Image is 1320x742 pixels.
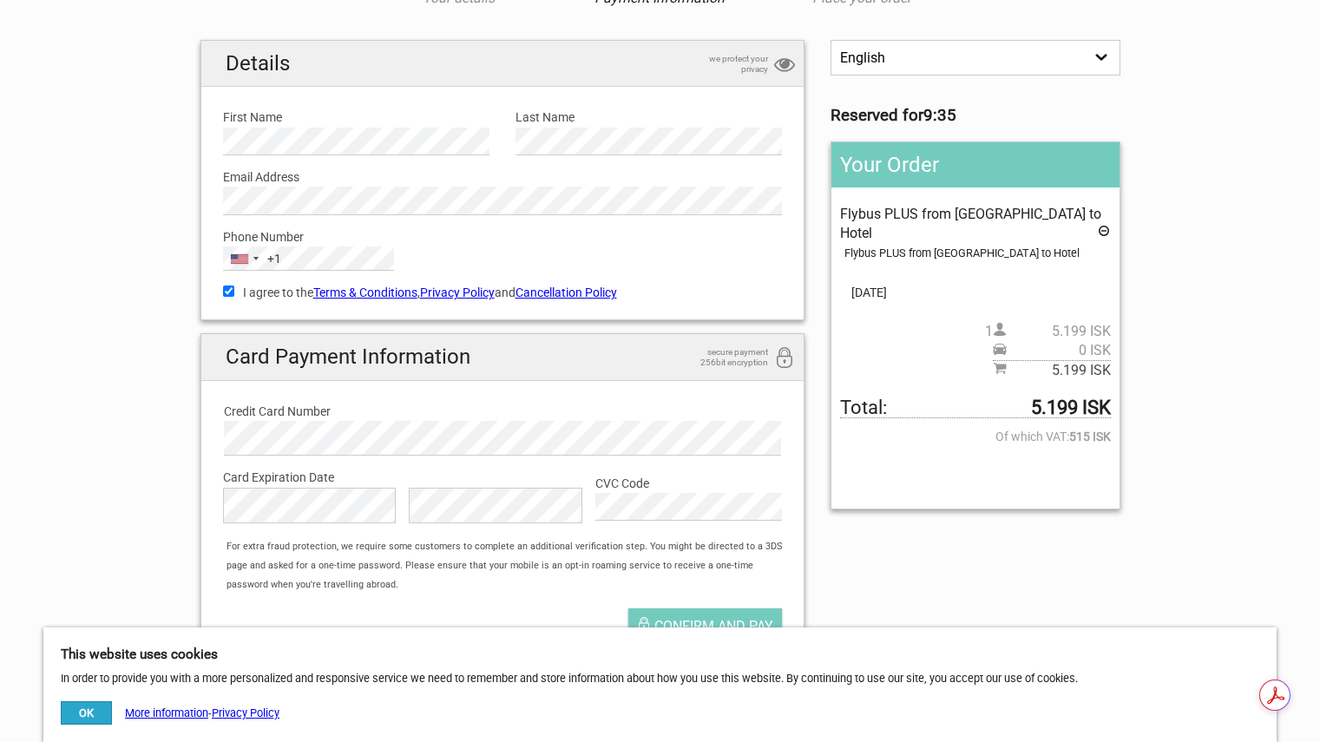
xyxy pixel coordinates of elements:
label: Card Expiration Date [223,468,783,487]
span: Confirm and pay [654,618,773,634]
span: Pickup price [993,341,1111,360]
span: secure payment 256bit encryption [681,347,768,368]
span: [DATE] [840,283,1110,302]
h2: Card Payment Information [201,334,804,380]
a: More information [125,706,208,719]
div: +1 [267,249,281,268]
span: 5.199 ISK [1007,361,1111,380]
label: Credit Card Number [224,402,782,421]
label: Phone Number [223,227,783,246]
button: Open LiveChat chat widget [200,27,220,48]
span: Flybus PLUS from [GEOGRAPHIC_DATA] to Hotel [840,206,1101,241]
label: I agree to the , and [223,283,783,302]
h2: Details [201,41,804,87]
span: we protect your privacy [681,54,768,75]
p: We're away right now. Please check back later! [24,30,196,44]
h2: Your Order [831,142,1119,187]
button: Selected country [224,247,281,270]
span: 0 ISK [1007,341,1111,360]
span: Total to be paid [840,398,1110,418]
label: Email Address [223,167,783,187]
h5: This website uses cookies [61,645,1259,664]
label: CVC Code [595,474,782,493]
a: Terms & Conditions [313,286,417,299]
label: Last Name [516,108,782,127]
i: privacy protection [774,54,795,77]
span: 5.199 ISK [1007,322,1111,341]
a: Privacy Policy [212,706,279,719]
span: Subtotal [993,360,1111,380]
strong: 515 ISK [1069,427,1111,446]
span: 1 person(s) [985,322,1111,341]
h3: Reserved for [831,106,1120,125]
strong: 5.199 ISK [1031,398,1111,417]
div: In order to provide you with a more personalized and responsive service we need to remember and s... [43,627,1277,742]
label: First Name [223,108,489,127]
button: Confirm and pay [628,608,782,643]
a: Privacy Policy [420,286,495,299]
span: Of which VAT: [840,427,1110,446]
i: 256bit encryption [774,347,795,371]
button: OK [61,701,112,725]
a: Cancellation Policy [516,286,617,299]
div: - [61,701,279,725]
strong: 9:35 [923,106,956,125]
div: For extra fraud protection, we require some customers to complete an additional verification step... [218,537,804,595]
div: Flybus PLUS from [GEOGRAPHIC_DATA] to Hotel [844,244,1110,263]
